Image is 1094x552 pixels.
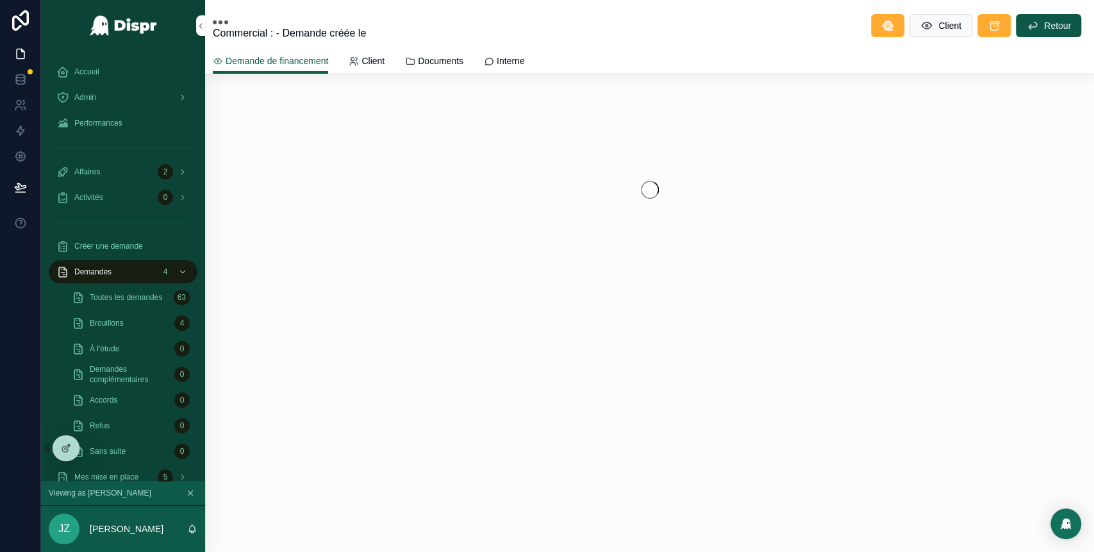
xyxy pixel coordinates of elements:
[74,192,103,203] span: Activités
[49,235,197,258] a: Créer une demande
[41,51,205,481] div: scrollable content
[174,418,190,433] div: 0
[64,337,197,360] a: À l'étude0
[174,444,190,459] div: 0
[49,60,197,83] a: Accueil
[49,112,197,135] a: Performances
[158,264,173,280] div: 4
[90,421,110,431] span: Refus
[64,312,197,335] a: Brouillons4
[74,92,96,103] span: Admin
[90,446,126,456] span: Sans suite
[90,292,162,303] span: Toutes les demandes
[74,472,138,482] span: Mes mise en place
[484,49,525,75] a: Interne
[49,488,151,498] span: Viewing as [PERSON_NAME]
[49,260,197,283] a: Demandes4
[174,290,190,305] div: 63
[226,54,328,67] span: Demande de financement
[74,67,99,77] span: Accueil
[158,164,173,180] div: 2
[213,49,328,74] a: Demande de financement
[174,367,190,382] div: 0
[1050,508,1081,539] div: Open Intercom Messenger
[1044,19,1071,32] span: Retour
[90,318,124,328] span: Brouillons
[64,286,197,309] a: Toutes les demandes63
[1016,14,1081,37] button: Retour
[938,19,961,32] span: Client
[497,54,525,67] span: Interne
[90,344,119,354] span: À l'étude
[64,440,197,463] a: Sans suite0
[174,315,190,331] div: 4
[49,160,197,183] a: Affaires2
[49,86,197,109] a: Admin
[405,49,463,75] a: Documents
[349,49,385,75] a: Client
[74,241,143,251] span: Créer une demande
[74,267,112,277] span: Demandes
[158,190,173,205] div: 0
[909,14,972,37] button: Client
[361,54,385,67] span: Client
[158,469,173,485] div: 5
[58,521,70,537] span: JZ
[418,54,463,67] span: Documents
[90,523,163,535] p: [PERSON_NAME]
[64,414,197,437] a: Refus0
[174,341,190,356] div: 0
[49,186,197,209] a: Activités0
[64,389,197,412] a: Accords0
[90,364,169,385] span: Demandes complémentaires
[90,395,117,405] span: Accords
[213,26,366,41] span: Commercial : - Demande créée le
[174,392,190,408] div: 0
[49,465,197,489] a: Mes mise en place5
[89,15,158,36] img: App logo
[74,167,100,177] span: Affaires
[74,118,122,128] span: Performances
[64,363,197,386] a: Demandes complémentaires0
